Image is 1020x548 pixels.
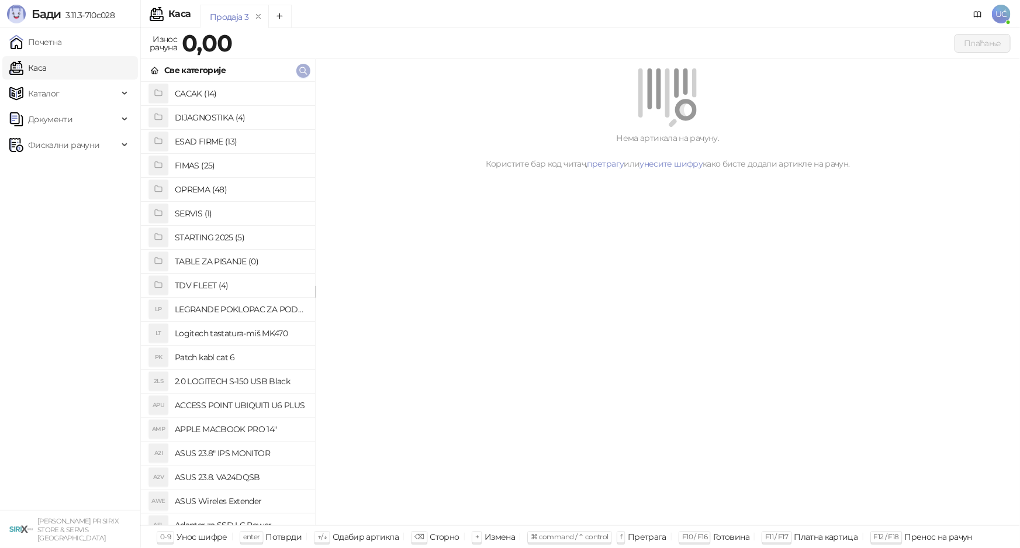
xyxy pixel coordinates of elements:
span: F11 / F17 [765,532,788,541]
img: 64x64-companyLogo-cb9a1907-c9b0-4601-bb5e-5084e694c383.png [9,518,33,541]
div: PK [149,348,168,367]
h4: Adapter za SSD LC Power [175,516,306,535]
h4: Patch kabl cat 6 [175,348,306,367]
h4: STARTING 2025 (5) [175,228,306,247]
span: UĆ [992,5,1011,23]
span: enter [243,532,260,541]
div: AWE [149,492,168,511]
span: Бади [32,7,61,21]
button: Add tab [268,5,292,28]
h4: CACAK (14) [175,84,306,103]
button: remove [251,12,266,22]
div: LP [149,300,168,319]
div: Измена [485,529,515,544]
div: Износ рачуна [147,32,179,55]
div: Претрага [628,529,666,544]
h4: ASUS 23.8. VA24DQSB [175,468,306,487]
div: Нема артикала на рачуну. Користите бар код читач, или како бисте додали артикле на рачун. [330,132,1006,170]
h4: ESAD FIRME (13) [175,132,306,151]
a: Каса [9,56,46,80]
div: Готовина [713,529,749,544]
div: LT [149,324,168,343]
h4: LEGRANDE POKLOPAC ZA PODNE KUTIJE [175,300,306,319]
strong: 0,00 [182,29,232,57]
div: Каса [168,9,191,19]
h4: FIMAS (25) [175,156,306,175]
h4: Logitech tastatura-miš MK470 [175,324,306,343]
span: Документи [28,108,72,131]
span: F10 / F16 [682,532,707,541]
img: Logo [7,5,26,23]
small: [PERSON_NAME] PR SIRIX STORE & SERVIS [GEOGRAPHIC_DATA] [37,517,119,542]
div: Одабир артикла [333,529,399,544]
div: Продаја 3 [210,11,248,23]
div: Пренос на рачун [905,529,972,544]
div: Унос шифре [177,529,227,544]
button: Плаћање [955,34,1011,53]
h4: ASUS Wireles Extender [175,492,306,511]
div: Потврди [266,529,302,544]
h4: TABLE ZA PISANJE (0) [175,252,306,271]
span: Фискални рачуни [28,133,99,157]
h4: ASUS 23.8" IPS MONITOR [175,444,306,463]
div: Све категорије [164,64,226,77]
h4: ACCESS POINT UBIQUITI U6 PLUS [175,396,306,415]
span: ⌘ command / ⌃ control [531,532,608,541]
span: 3.11.3-710c028 [61,10,115,20]
span: F12 / F18 [874,532,899,541]
span: 0-9 [160,532,171,541]
a: унесите шифру [640,158,703,169]
a: Документација [969,5,987,23]
div: APU [149,396,168,415]
h4: TDV FLEET (4) [175,276,306,295]
div: 2LS [149,372,168,391]
div: A2V [149,468,168,487]
span: Каталог [28,82,60,105]
a: Почетна [9,30,62,54]
div: Сторно [430,529,459,544]
h4: SERVIS (1) [175,204,306,223]
span: + [475,532,479,541]
span: ⌫ [414,532,424,541]
div: A2I [149,444,168,463]
div: grid [141,82,315,525]
h4: OPREMA (48) [175,180,306,199]
span: ↑/↓ [317,532,327,541]
div: ASL [149,516,168,535]
h4: APPLE MACBOOK PRO 14" [175,420,306,439]
a: претрагу [587,158,624,169]
div: Платна картица [794,529,858,544]
h4: DIJAGNOSTIKA (4) [175,108,306,127]
span: f [620,532,622,541]
div: AMP [149,420,168,439]
h4: 2.0 LOGITECH S-150 USB Black [175,372,306,391]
